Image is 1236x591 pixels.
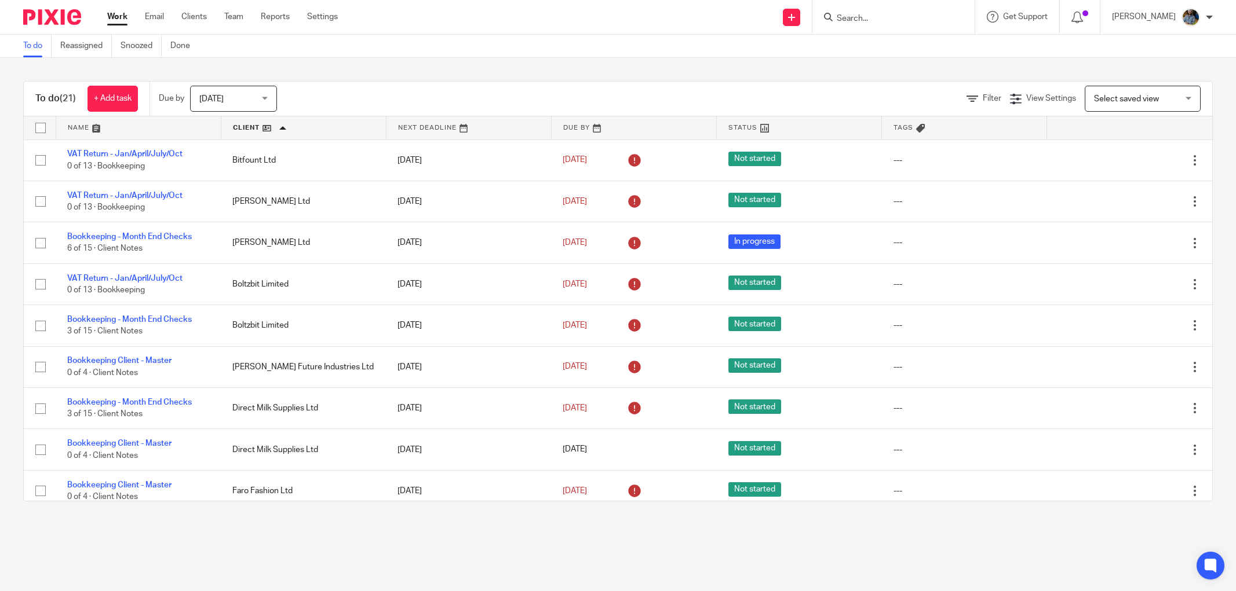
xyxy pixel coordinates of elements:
[107,11,127,23] a: Work
[67,493,138,501] span: 0 of 4 · Client Notes
[728,276,781,290] span: Not started
[894,196,1036,207] div: ---
[894,485,1036,497] div: ---
[224,11,243,23] a: Team
[170,35,199,57] a: Done
[894,444,1036,456] div: ---
[67,315,192,324] a: Bookkeeping - Month End Checks
[221,429,386,470] td: Direct Milk Supplies Ltd
[386,181,551,222] td: [DATE]
[728,193,781,207] span: Not started
[221,140,386,181] td: Bitfount Ltd
[159,93,184,104] p: Due by
[145,11,164,23] a: Email
[67,451,138,460] span: 0 of 4 · Client Notes
[199,95,224,103] span: [DATE]
[563,404,587,412] span: [DATE]
[221,181,386,222] td: [PERSON_NAME] Ltd
[386,140,551,181] td: [DATE]
[67,286,145,294] span: 0 of 13 · Bookkeeping
[894,320,1036,331] div: ---
[728,152,781,166] span: Not started
[563,363,587,371] span: [DATE]
[894,402,1036,414] div: ---
[67,410,143,418] span: 3 of 15 · Client Notes
[563,156,587,164] span: [DATE]
[563,446,587,454] span: [DATE]
[563,321,587,329] span: [DATE]
[67,439,172,447] a: Bookkeeping Client - Master
[35,93,76,105] h1: To do
[386,222,551,263] td: [DATE]
[386,346,551,387] td: [DATE]
[386,470,551,511] td: [DATE]
[181,11,207,23] a: Clients
[221,305,386,346] td: Boltzbit Limited
[894,361,1036,373] div: ---
[728,441,781,456] span: Not started
[221,346,386,387] td: [PERSON_NAME] Future Industries Ltd
[67,245,143,253] span: 6 of 15 · Client Notes
[67,150,183,158] a: VAT Return - Jan/April/July/Oct
[386,429,551,470] td: [DATE]
[386,263,551,304] td: [DATE]
[894,237,1036,248] div: ---
[307,11,338,23] a: Settings
[563,280,587,288] span: [DATE]
[728,358,781,373] span: Not started
[23,35,52,57] a: To do
[894,278,1036,290] div: ---
[386,305,551,346] td: [DATE]
[60,94,76,103] span: (21)
[1094,95,1159,103] span: Select saved view
[221,222,386,263] td: [PERSON_NAME] Ltd
[67,162,145,170] span: 0 of 13 · Bookkeeping
[67,233,192,241] a: Bookkeeping - Month End Checks
[836,14,940,24] input: Search
[386,388,551,429] td: [DATE]
[221,263,386,304] td: Boltzbit Limited
[894,124,913,131] span: Tags
[221,388,386,429] td: Direct Milk Supplies Ltd
[23,9,81,25] img: Pixie
[563,238,587,247] span: [DATE]
[221,470,386,511] td: Faro Fashion Ltd
[261,11,290,23] a: Reports
[894,155,1036,166] div: ---
[67,357,172,365] a: Bookkeeping Client - Master
[67,192,183,200] a: VAT Return - Jan/April/July/Oct
[983,94,1001,102] span: Filter
[67,203,145,211] span: 0 of 13 · Bookkeeping
[1003,13,1048,21] span: Get Support
[563,487,587,495] span: [DATE]
[60,35,112,57] a: Reassigned
[563,197,587,205] span: [DATE]
[728,234,781,249] span: In progress
[1026,94,1076,102] span: View Settings
[67,369,138,377] span: 0 of 4 · Client Notes
[67,398,192,406] a: Bookkeeping - Month End Checks
[728,317,781,331] span: Not started
[1112,11,1176,23] p: [PERSON_NAME]
[67,481,172,489] a: Bookkeeping Client - Master
[728,399,781,414] span: Not started
[87,86,138,112] a: + Add task
[728,482,781,497] span: Not started
[121,35,162,57] a: Snoozed
[67,274,183,282] a: VAT Return - Jan/April/July/Oct
[1182,8,1200,27] img: Jaskaran%20Singh.jpeg
[67,328,143,336] span: 3 of 15 · Client Notes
